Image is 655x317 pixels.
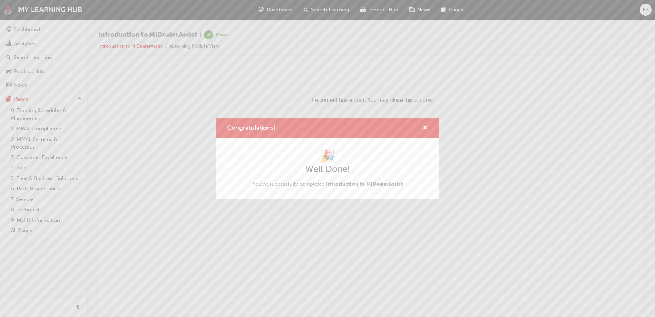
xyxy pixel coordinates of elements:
[252,180,403,188] span: You've successfully completed
[423,124,428,132] button: cross-icon
[227,124,275,131] span: Congratulations!
[326,181,403,187] span: Introduction to MiDealerAssist
[423,125,428,131] span: cross-icon
[252,164,403,175] h2: Well Done!
[3,5,532,36] p: The content has ended. You may close this window.
[216,118,439,199] div: Congratulations!
[252,149,403,164] h1: 🎉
